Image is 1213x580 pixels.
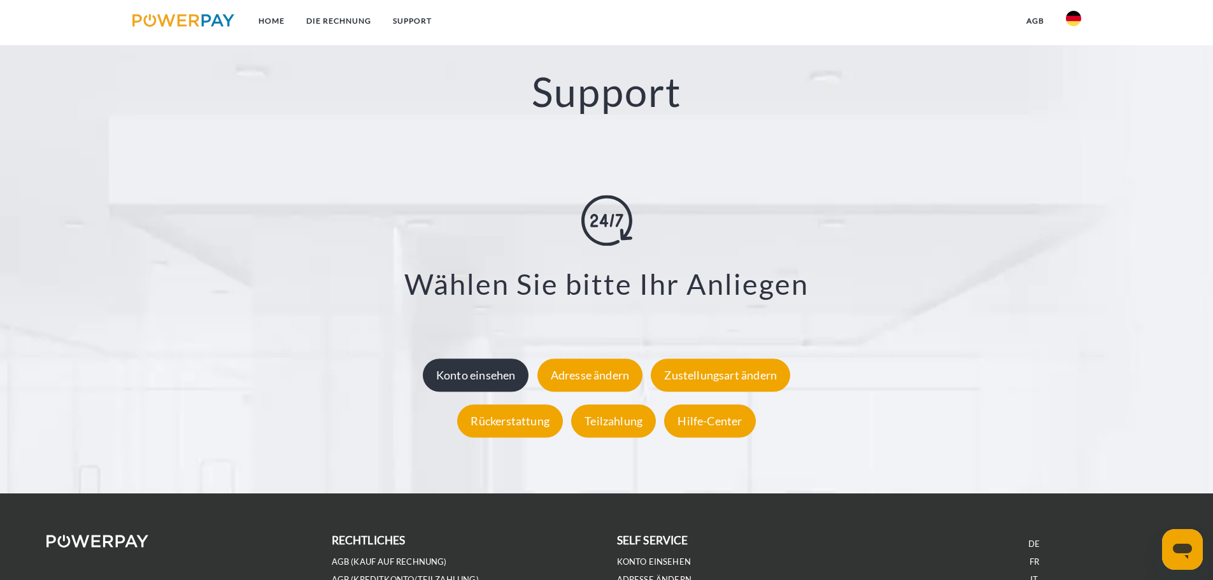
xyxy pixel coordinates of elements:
[1016,10,1055,32] a: agb
[568,414,659,428] a: Teilzahlung
[457,404,563,437] div: Rückerstattung
[661,414,758,428] a: Hilfe-Center
[46,535,149,548] img: logo-powerpay-white.svg
[1030,556,1039,567] a: FR
[332,534,406,547] b: rechtliches
[423,358,529,392] div: Konto einsehen
[537,358,643,392] div: Adresse ändern
[1066,11,1081,26] img: de
[132,14,235,27] img: logo-powerpay.svg
[571,404,656,437] div: Teilzahlung
[420,368,532,382] a: Konto einsehen
[648,368,793,382] a: Zustellungsart ändern
[617,556,692,567] a: Konto einsehen
[382,10,443,32] a: SUPPORT
[664,404,755,437] div: Hilfe-Center
[332,556,447,567] a: AGB (Kauf auf Rechnung)
[1028,539,1040,549] a: DE
[295,10,382,32] a: DIE RECHNUNG
[617,534,688,547] b: self service
[60,67,1153,117] h2: Support
[248,10,295,32] a: Home
[534,368,646,382] a: Adresse ändern
[76,266,1137,302] h3: Wählen Sie bitte Ihr Anliegen
[651,358,790,392] div: Zustellungsart ändern
[454,414,566,428] a: Rückerstattung
[581,195,632,246] img: online-shopping.svg
[1162,529,1203,570] iframe: Schaltfläche zum Öffnen des Messaging-Fensters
